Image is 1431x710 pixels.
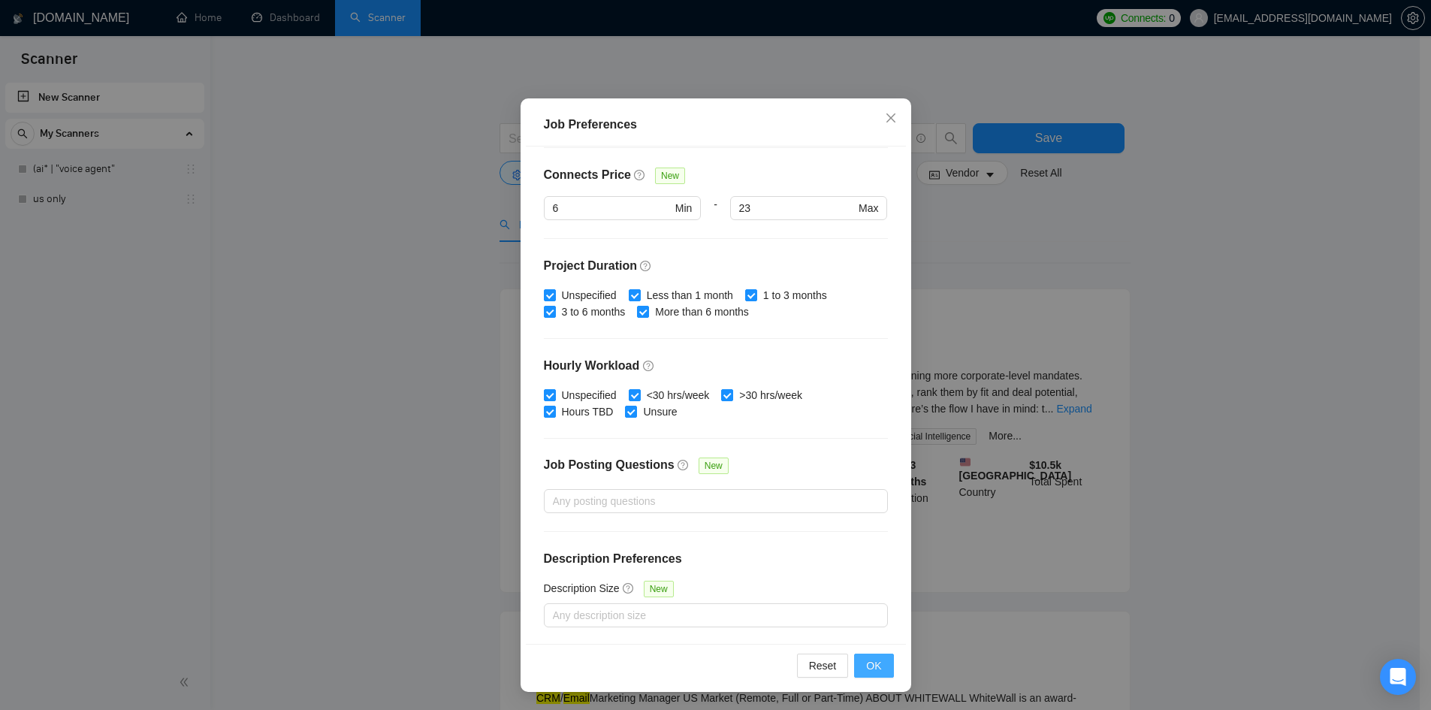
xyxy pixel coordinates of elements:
span: Unspecified [556,387,623,403]
span: question-circle [643,360,655,372]
button: OK [854,654,893,678]
span: Hours TBD [556,403,620,420]
h5: Description Size [544,580,620,597]
span: question-circle [640,260,652,272]
div: Job Preferences [544,116,888,134]
span: More than 6 months [649,304,755,320]
span: question-circle [678,459,690,471]
span: 1 to 3 months [757,287,833,304]
h4: Job Posting Questions [544,456,675,474]
span: New [655,168,685,184]
input: Any Min Price [553,200,672,216]
h4: Connects Price [544,166,631,184]
span: OK [866,657,881,674]
h4: Project Duration [544,257,888,275]
span: <30 hrs/week [641,387,716,403]
input: Any Max Price [739,200,856,216]
span: question-circle [634,169,646,181]
span: Unspecified [556,287,623,304]
button: Close [871,98,911,139]
span: Unsure [637,403,683,420]
span: 3 to 6 months [556,304,632,320]
span: New [699,458,729,474]
span: close [885,112,897,124]
h4: Hourly Workload [544,357,888,375]
span: question-circle [623,582,635,594]
h4: Description Preferences [544,550,888,568]
button: Reset [797,654,849,678]
span: Max [859,200,878,216]
span: Min [675,200,693,216]
span: >30 hrs/week [733,387,808,403]
span: New [644,581,674,597]
span: Less than 1 month [641,287,739,304]
div: - [701,196,729,238]
span: Reset [809,657,837,674]
div: Open Intercom Messenger [1380,659,1416,695]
